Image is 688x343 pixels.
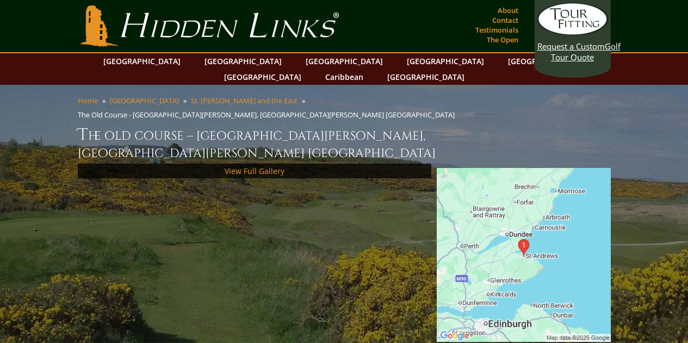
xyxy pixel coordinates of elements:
a: [GEOGRAPHIC_DATA] [503,53,591,69]
a: Contact [489,13,521,28]
a: [GEOGRAPHIC_DATA] [219,69,307,85]
a: [GEOGRAPHIC_DATA] [401,53,489,69]
a: About [495,3,521,18]
a: Request a CustomGolf Tour Quote [537,3,608,63]
a: [GEOGRAPHIC_DATA] [382,69,470,85]
a: View Full Gallery [225,166,284,176]
img: Google Map of St Andrews Links, St Andrews, United Kingdom [437,168,611,342]
span: Request a Custom [537,41,605,52]
a: [GEOGRAPHIC_DATA] [300,53,388,69]
a: [GEOGRAPHIC_DATA] [98,53,186,69]
a: Home [78,96,98,105]
a: St. [PERSON_NAME] and the East [191,96,297,105]
a: Testimonials [473,22,521,38]
a: Caribbean [320,69,369,85]
h1: The Old Course – [GEOGRAPHIC_DATA][PERSON_NAME], [GEOGRAPHIC_DATA][PERSON_NAME] [GEOGRAPHIC_DATA] [78,124,611,161]
a: [GEOGRAPHIC_DATA] [110,96,179,105]
li: The Old Course - [GEOGRAPHIC_DATA][PERSON_NAME], [GEOGRAPHIC_DATA][PERSON_NAME] [GEOGRAPHIC_DATA] [78,110,459,120]
a: [GEOGRAPHIC_DATA] [199,53,287,69]
a: The Open [484,32,521,47]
